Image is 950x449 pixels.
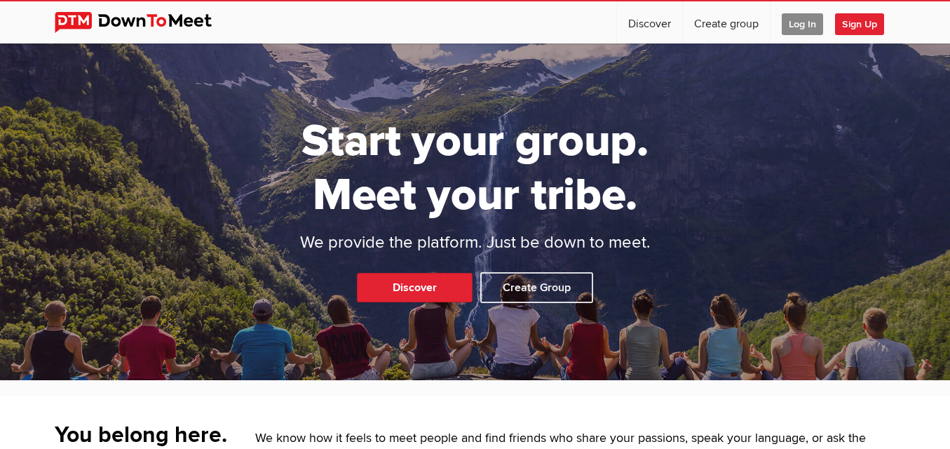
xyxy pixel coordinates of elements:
[247,114,703,222] h1: Start your group. Meet your tribe.
[55,12,233,33] img: DownToMeet
[480,272,593,303] a: Create Group
[617,1,682,43] a: Discover
[683,1,770,43] a: Create group
[835,1,895,43] a: Sign Up
[782,13,823,35] span: Log In
[771,1,834,43] a: Log In
[357,273,473,302] a: Discover
[835,13,884,35] span: Sign Up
